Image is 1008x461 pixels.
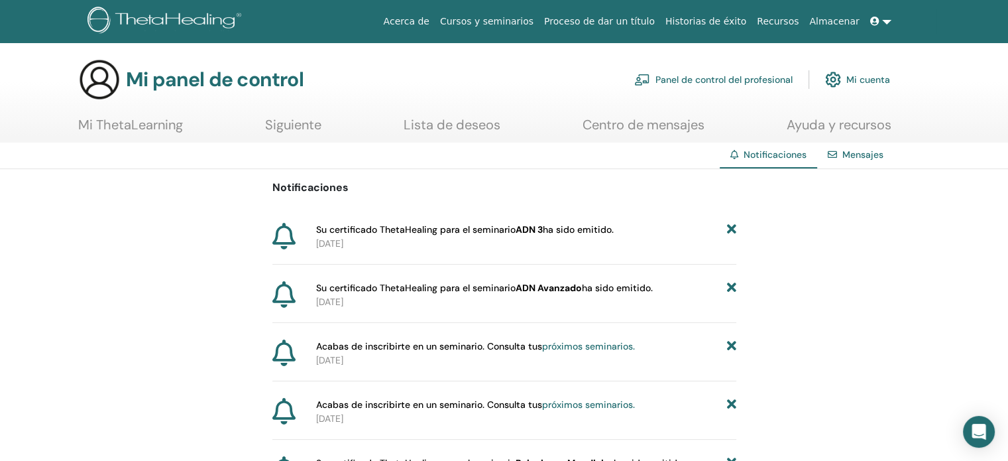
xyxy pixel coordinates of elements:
[846,74,890,86] font: Mi cuenta
[316,340,542,352] font: Acabas de inscribirte en un seminario. Consulta tus
[757,16,799,27] font: Recursos
[516,282,582,294] font: ADN Avanzado
[265,116,321,133] font: Siguiente
[316,224,516,235] font: Su certificado ThetaHealing para el seminario
[787,117,891,143] a: Ayuda y recursos
[126,66,304,92] font: Mi panel de control
[542,340,635,352] a: próximos seminarios.
[316,237,343,249] font: [DATE]
[809,16,859,27] font: Almacenar
[542,399,635,411] a: próximos seminarios.
[825,68,841,91] img: cog.svg
[316,282,516,294] font: Su certificado ThetaHealing para el seminario
[544,16,655,27] font: Proceso de dar un título
[752,9,804,34] a: Recursos
[440,16,533,27] font: Cursos y seminarios
[378,9,435,34] a: Acerca de
[78,117,183,143] a: Mi ThetaLearning
[272,180,349,194] font: Notificaciones
[655,74,793,86] font: Panel de control del profesional
[543,224,614,235] font: ha sido emitido.
[582,282,653,294] font: ha sido emitido.
[787,116,891,133] font: Ayuda y recursos
[634,74,650,86] img: chalkboard-teacher.svg
[665,16,746,27] font: Historias de éxito
[78,58,121,101] img: generic-user-icon.jpg
[316,354,343,366] font: [DATE]
[539,9,660,34] a: Proceso de dar un título
[583,116,704,133] font: Centro de mensajes
[316,399,542,411] font: Acabas de inscribirte en un seminario. Consulta tus
[660,9,752,34] a: Historias de éxito
[516,224,543,235] font: ADN 3
[404,117,500,143] a: Lista de deseos
[404,116,500,133] font: Lista de deseos
[963,416,995,448] div: Abrir Intercom Messenger
[316,296,343,308] font: [DATE]
[384,16,429,27] font: Acerca de
[435,9,539,34] a: Cursos y seminarios
[583,117,704,143] a: Centro de mensajes
[634,65,793,94] a: Panel de control del profesional
[265,117,321,143] a: Siguiente
[316,413,343,425] font: [DATE]
[744,149,807,161] font: Notificaciones
[87,7,246,36] img: logo.png
[804,9,864,34] a: Almacenar
[78,116,183,133] font: Mi ThetaLearning
[842,149,883,161] a: Mensajes
[825,65,890,94] a: Mi cuenta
